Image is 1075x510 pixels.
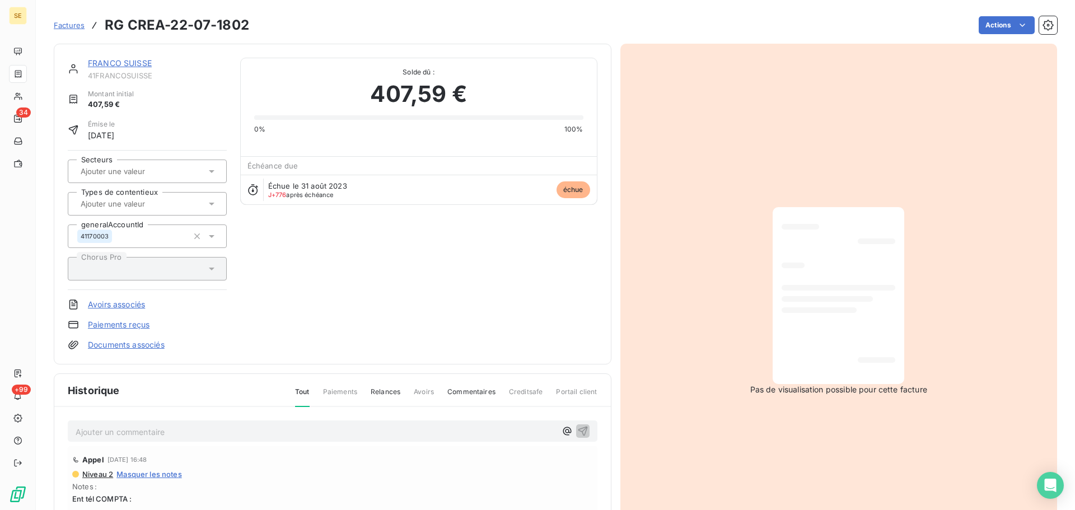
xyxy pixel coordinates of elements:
div: SE [9,7,27,25]
a: FRANCO SUISSE [88,58,152,68]
span: Historique [68,383,120,398]
span: 34 [16,107,31,118]
span: Échéance due [247,161,298,170]
a: Paiements reçus [88,319,149,330]
span: Commentaires [447,387,496,406]
span: Masquer les notes [116,470,182,479]
span: après échéance [268,191,334,198]
span: Niveau 2 [81,470,113,479]
span: Émise le [88,119,115,129]
span: Paiements [323,387,357,406]
span: Appel [82,455,104,464]
span: 41170003 [81,233,109,240]
a: Documents associés [88,339,165,350]
span: 0% [254,124,265,134]
input: Ajouter une valeur [80,166,192,176]
h3: RG CREA-22-07-1802 [105,15,249,35]
span: Notes : [72,482,593,491]
span: Factures [54,21,85,30]
span: Creditsafe [509,387,543,406]
span: Portail client [556,387,597,406]
span: J+776 [268,191,287,199]
span: [DATE] [88,129,115,141]
span: 407,59 € [88,99,134,110]
span: 407,59 € [370,77,466,111]
span: [DATE] 16:48 [107,456,147,463]
span: Montant initial [88,89,134,99]
input: Ajouter une valeur [80,199,192,209]
div: Open Intercom Messenger [1037,472,1064,499]
span: 100% [564,124,583,134]
img: Logo LeanPay [9,485,27,503]
span: Avoirs [414,387,434,406]
span: +99 [12,385,31,395]
a: Factures [54,20,85,31]
span: 41FRANCOSUISSE [88,71,227,80]
span: Solde dû : [254,67,583,77]
span: Tout [295,387,310,407]
span: Relances [371,387,400,406]
button: Actions [979,16,1035,34]
span: échue [557,181,590,198]
span: Pas de visualisation possible pour cette facture [750,384,927,395]
a: Avoirs associés [88,299,145,310]
span: Échue le 31 août 2023 [268,181,347,190]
